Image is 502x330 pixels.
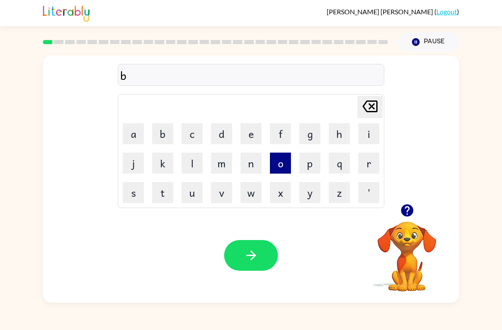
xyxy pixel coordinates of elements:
video: Your browser must support playing .mp4 files to use Literably. Please try using another browser. [365,209,449,293]
div: ( ) [327,8,459,16]
button: b [152,123,173,144]
button: i [358,123,379,144]
button: Pause [398,32,459,52]
button: r [358,153,379,174]
button: j [123,153,144,174]
button: z [329,182,350,203]
button: o [270,153,291,174]
button: q [329,153,350,174]
button: e [240,123,262,144]
button: x [270,182,291,203]
div: b [120,66,382,84]
button: y [299,182,320,203]
button: h [329,123,350,144]
button: u [182,182,203,203]
button: m [211,153,232,174]
button: g [299,123,320,144]
button: ' [358,182,379,203]
span: [PERSON_NAME] [PERSON_NAME] [327,8,434,16]
button: c [182,123,203,144]
button: f [270,123,291,144]
button: w [240,182,262,203]
button: s [123,182,144,203]
button: n [240,153,262,174]
button: a [123,123,144,144]
button: p [299,153,320,174]
button: t [152,182,173,203]
button: l [182,153,203,174]
button: d [211,123,232,144]
button: v [211,182,232,203]
img: Literably [43,3,90,22]
a: Logout [436,8,457,16]
button: k [152,153,173,174]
